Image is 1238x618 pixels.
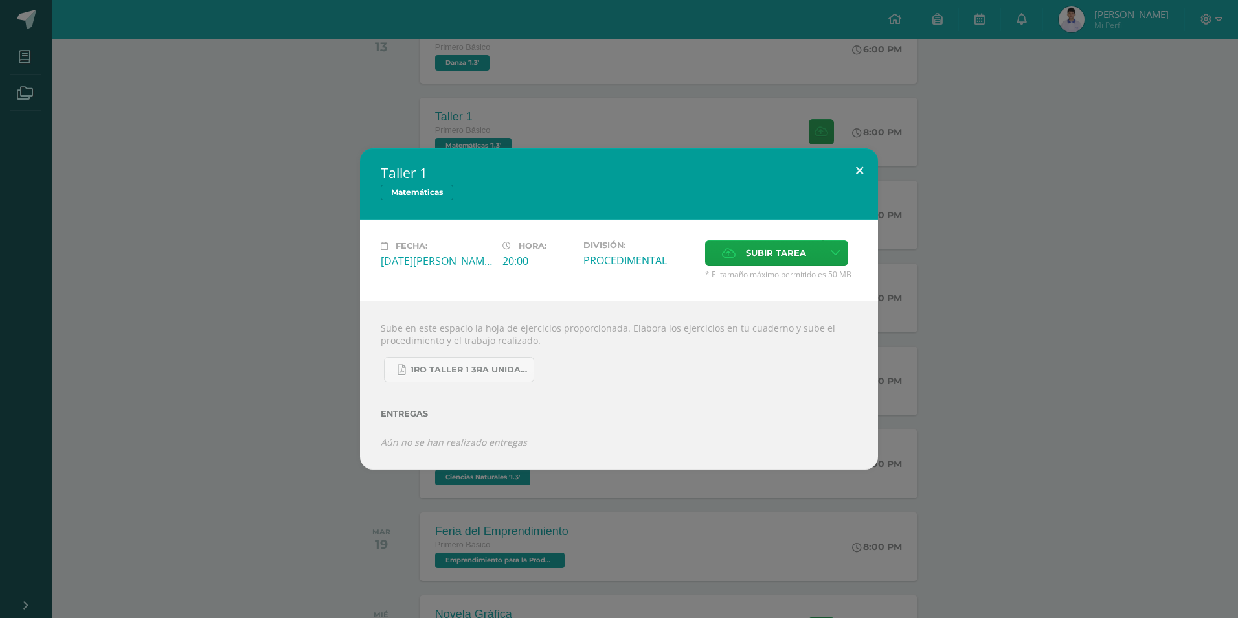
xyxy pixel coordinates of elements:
[381,409,857,418] label: Entregas
[583,240,695,250] label: División:
[396,241,427,251] span: Fecha:
[381,254,492,268] div: [DATE][PERSON_NAME]
[519,241,546,251] span: Hora:
[360,301,878,469] div: Sube en este espacio la hoja de ejercicios proporcionada. Elabora los ejercicios en tu cuaderno y...
[381,164,857,182] h2: Taller 1
[746,241,806,265] span: Subir tarea
[411,365,527,375] span: 1ro taller 1 3ra unidad.pdf
[841,148,878,192] button: Close (Esc)
[502,254,573,268] div: 20:00
[384,357,534,382] a: 1ro taller 1 3ra unidad.pdf
[583,253,695,268] div: PROCEDIMENTAL
[381,436,527,448] i: Aún no se han realizado entregas
[381,185,453,200] span: Matemáticas
[705,269,857,280] span: * El tamaño máximo permitido es 50 MB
